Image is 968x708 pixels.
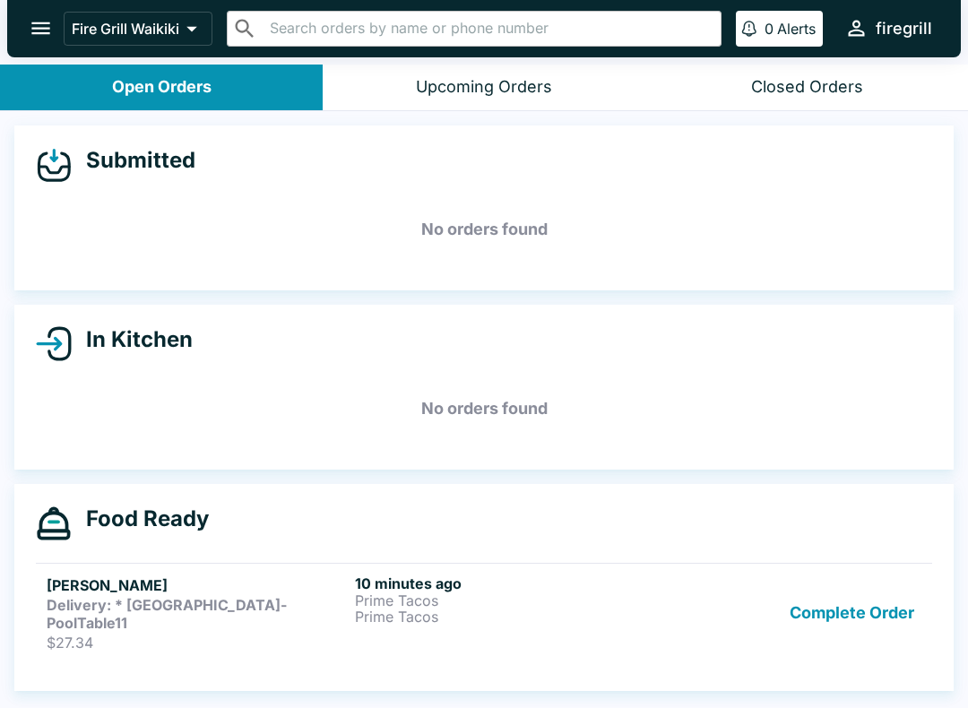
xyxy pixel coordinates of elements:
[264,16,713,41] input: Search orders by name or phone number
[837,9,939,47] button: firegrill
[64,12,212,46] button: Fire Grill Waikiki
[765,20,774,38] p: 0
[751,77,863,98] div: Closed Orders
[36,376,932,441] h5: No orders found
[47,634,348,652] p: $27.34
[72,326,193,353] h4: In Kitchen
[72,147,195,174] h4: Submitted
[112,77,212,98] div: Open Orders
[47,596,287,632] strong: Delivery: * [GEOGRAPHIC_DATA]-PoolTable11
[355,592,656,609] p: Prime Tacos
[72,505,209,532] h4: Food Ready
[36,563,932,662] a: [PERSON_NAME]Delivery: * [GEOGRAPHIC_DATA]-PoolTable11$27.3410 minutes agoPrime TacosPrime TacosC...
[47,574,348,596] h5: [PERSON_NAME]
[36,197,932,262] h5: No orders found
[355,574,656,592] h6: 10 minutes ago
[72,20,179,38] p: Fire Grill Waikiki
[355,609,656,625] p: Prime Tacos
[416,77,552,98] div: Upcoming Orders
[782,574,921,652] button: Complete Order
[777,20,816,38] p: Alerts
[18,5,64,51] button: open drawer
[876,18,932,39] div: firegrill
